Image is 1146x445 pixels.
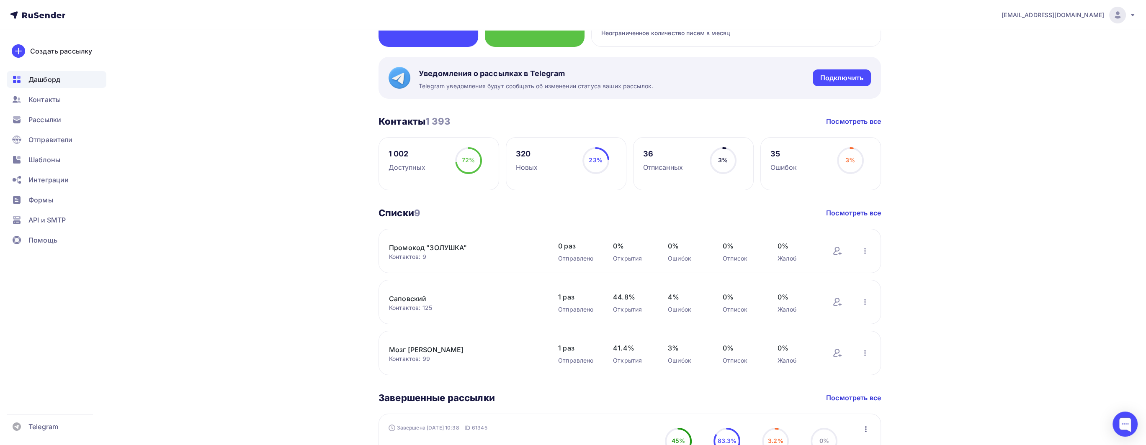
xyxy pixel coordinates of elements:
[613,343,651,353] span: 41.4%
[613,241,651,251] span: 0%
[558,305,596,314] div: Отправлено
[826,208,881,218] a: Посмотреть все
[7,71,106,88] a: Дашборд
[668,305,706,314] div: Ошибок
[778,292,816,302] span: 0%
[723,343,761,353] span: 0%
[425,116,450,127] span: 1 393
[379,207,420,219] h3: Списки
[589,156,602,164] span: 23%
[778,343,816,353] span: 0%
[613,356,651,365] div: Открытия
[462,156,475,164] span: 72%
[723,241,761,251] span: 0%
[723,305,761,314] div: Отписок
[558,292,596,302] span: 1 раз
[472,424,487,432] span: 61345
[826,116,881,126] a: Посмотреть все
[770,162,797,172] div: Ошибок
[723,356,761,365] div: Отписок
[668,343,706,353] span: 3%
[28,135,73,145] span: Отправители
[389,243,531,253] a: Промокод "ЗОЛУШКА"
[30,46,92,56] div: Создать рассылку
[389,424,487,432] div: Завершена [DATE] 10:38
[613,305,651,314] div: Открытия
[28,422,58,432] span: Telegram
[643,149,683,159] div: 36
[389,253,541,261] div: Контактов: 9
[613,292,651,302] span: 44.8%
[389,162,425,172] div: Доступных
[845,156,855,164] span: 3%
[7,131,106,148] a: Отправители
[464,424,470,432] span: ID
[668,356,706,365] div: Ошибок
[819,437,829,444] span: 0%
[389,355,541,363] div: Контактов: 99
[558,241,596,251] span: 0 раз
[516,162,538,172] div: Новых
[718,156,728,164] span: 3%
[768,437,783,444] span: 3.2%
[389,304,541,312] div: Контактов: 125
[1002,7,1136,23] a: [EMAIL_ADDRESS][DOMAIN_NAME]
[419,69,653,79] span: Уведомления о рассылках в Telegram
[672,437,685,444] span: 45%
[28,175,69,185] span: Интеграции
[414,207,420,218] span: 9
[28,95,61,105] span: Контакты
[379,115,450,127] h3: Контакты
[28,115,61,125] span: Рассылки
[820,73,863,83] div: Подключить
[613,254,651,263] div: Открытия
[778,305,816,314] div: Жалоб
[558,356,596,365] div: Отправлено
[668,292,706,302] span: 4%
[668,241,706,251] span: 0%
[770,149,797,159] div: 35
[389,345,531,355] a: Мозг [PERSON_NAME]
[389,294,531,304] a: Саповский
[516,149,538,159] div: 320
[778,254,816,263] div: Жалоб
[7,151,106,168] a: Шаблоны
[778,356,816,365] div: Жалоб
[558,254,596,263] div: Отправлено
[28,235,57,245] span: Помощь
[643,162,683,172] div: Отписанных
[28,215,66,225] span: API и SMTP
[723,292,761,302] span: 0%
[379,392,495,404] h3: Завершенные рассылки
[28,74,60,84] span: Дашборд
[28,155,60,165] span: Шаблоны
[1002,11,1104,19] span: [EMAIL_ADDRESS][DOMAIN_NAME]
[389,149,425,159] div: 1 002
[7,111,106,128] a: Рассылки
[717,437,737,444] span: 83.3%
[28,195,53,205] span: Формы
[778,241,816,251] span: 0%
[419,82,653,90] span: Telegram уведомления будут сообщать об изменении статуса ваших рассылок.
[558,343,596,353] span: 1 раз
[723,254,761,263] div: Отписок
[668,254,706,263] div: Ошибок
[826,393,881,403] a: Посмотреть все
[7,192,106,208] a: Формы
[7,91,106,108] a: Контакты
